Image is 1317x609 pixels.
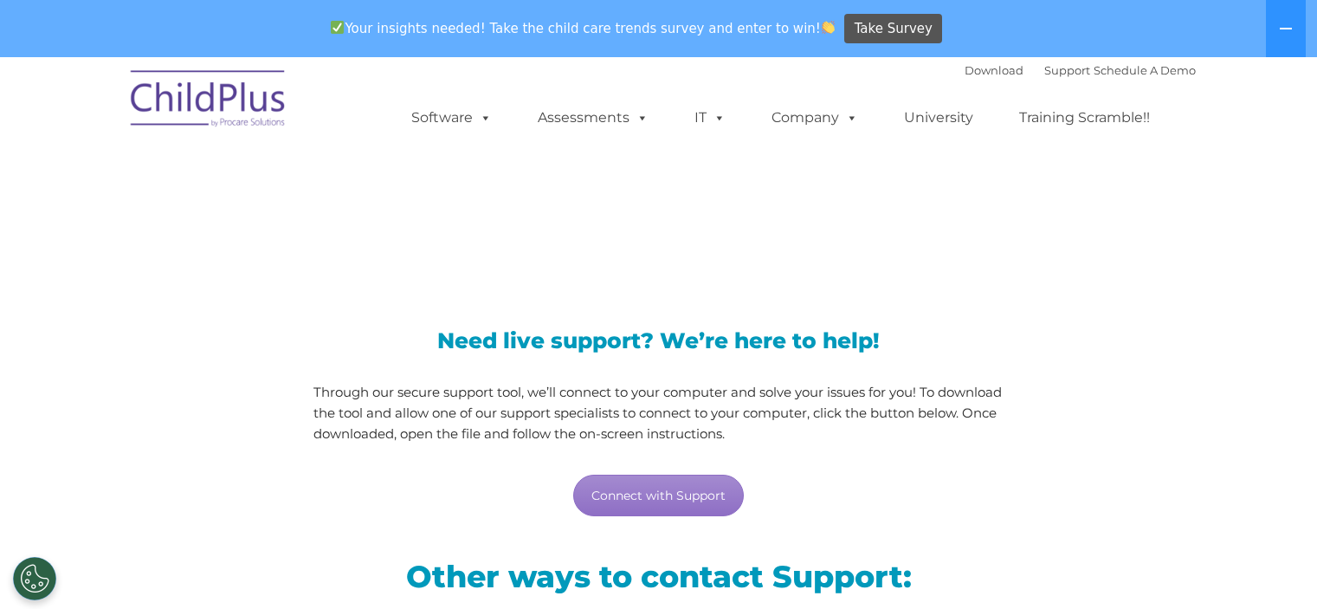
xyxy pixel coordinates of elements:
a: Company [754,100,875,135]
span: LiveSupport with SplashTop [135,182,783,235]
p: Through our secure support tool, we’ll connect to your computer and solve your issues for you! To... [313,382,1004,444]
span: Your insights needed! Take the child care trends survey and enter to win! [324,11,842,45]
a: IT [677,100,743,135]
a: University [887,100,991,135]
img: ✅ [331,21,344,34]
a: Schedule A Demo [1094,63,1196,77]
a: Download [965,63,1023,77]
img: 👏 [822,21,835,34]
a: Training Scramble!! [1002,100,1167,135]
font: | [965,63,1196,77]
a: Assessments [520,100,666,135]
h3: Need live support? We’re here to help! [313,330,1004,352]
img: ChildPlus by Procare Solutions [122,58,295,145]
a: Take Survey [844,14,942,44]
button: Cookies Settings [13,557,56,600]
a: Support [1044,63,1090,77]
a: Connect with Support [573,475,744,516]
span: Take Survey [855,14,933,44]
h2: Other ways to contact Support: [135,557,1183,596]
a: Software [394,100,509,135]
